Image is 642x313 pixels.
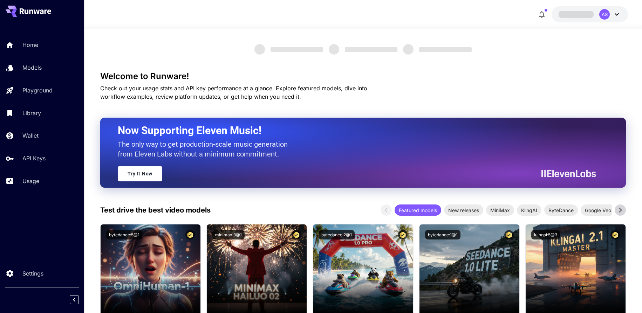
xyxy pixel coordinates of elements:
p: The only way to get production-scale music generation from Eleven Labs without a minimum commitment. [118,139,293,159]
span: New releases [444,207,483,214]
button: Certified Model – Vetted for best performance and includes a commercial license. [292,230,301,239]
button: bytedance:1@1 [425,230,460,239]
div: ByteDance [544,204,578,216]
span: MiniMax [486,207,514,214]
span: Google Veo [581,207,615,214]
div: KlingAI [517,204,541,216]
p: Test drive the best video models [100,205,211,215]
span: KlingAI [517,207,541,214]
span: ByteDance [544,207,578,214]
button: bytedance:2@1 [319,230,355,239]
span: Check out your usage stats and API key performance at a glance. Explore featured models, dive int... [100,85,367,100]
div: Google Veo [581,204,615,216]
button: Certified Model – Vetted for best performance and includes a commercial license. [610,230,620,239]
p: Models [22,63,42,72]
p: Usage [22,177,39,185]
div: MiniMax [486,204,514,216]
p: API Keys [22,154,46,162]
a: Try It Now [118,166,162,181]
div: New releases [444,204,483,216]
h2: Now Supporting Eleven Music! [118,124,591,137]
button: minimax:3@1 [212,230,245,239]
div: AS [599,9,610,20]
button: klingai:5@3 [531,230,560,239]
button: Certified Model – Vetted for best performance and includes a commercial license. [398,230,408,239]
h3: Welcome to Runware! [100,71,626,81]
div: Collapse sidebar [75,293,84,306]
button: Certified Model – Vetted for best performance and includes a commercial license. [185,230,195,239]
p: Playground [22,86,53,95]
button: Certified Model – Vetted for best performance and includes a commercial license. [504,230,514,239]
p: Home [22,41,38,49]
p: Library [22,109,41,117]
p: Settings [22,269,43,278]
button: AS [552,6,628,22]
button: Collapse sidebar [70,295,79,304]
p: Wallet [22,131,39,140]
div: Featured models [395,204,441,216]
span: Featured models [395,207,441,214]
button: bytedance:5@1 [106,230,142,239]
